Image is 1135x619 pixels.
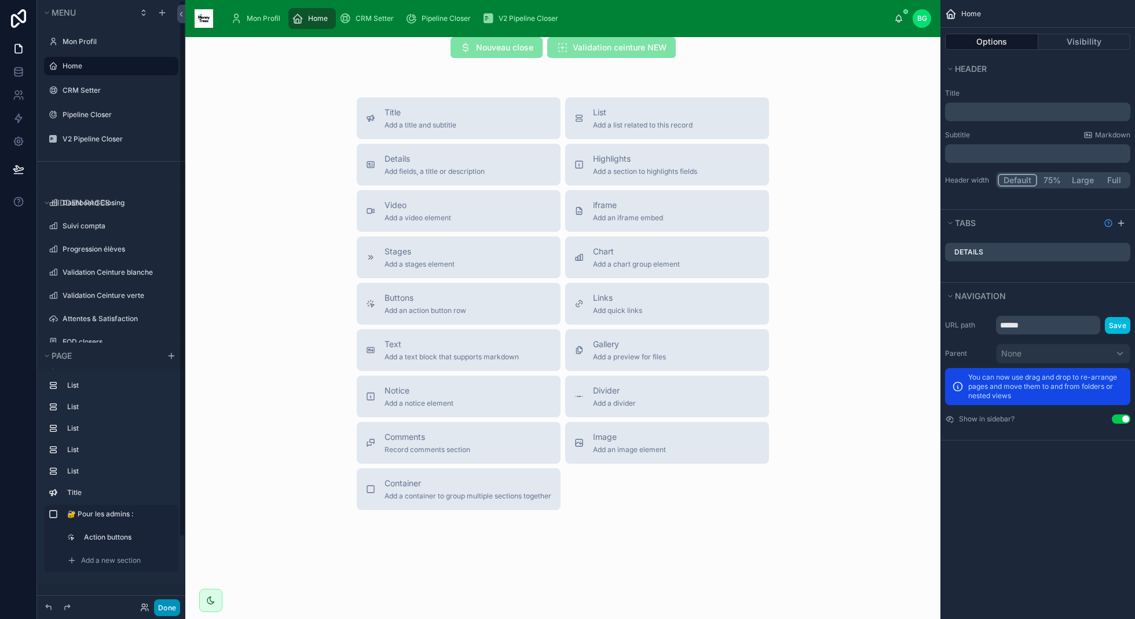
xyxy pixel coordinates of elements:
span: Divider [593,385,636,396]
button: Hidden pages [42,195,174,211]
label: V2 Pipeline Closer [63,134,171,144]
label: Suivi compta [63,221,171,231]
label: Parent [945,349,991,358]
span: Text [385,338,519,350]
a: Pipeline Closer [63,110,171,119]
span: Home [308,14,328,23]
div: scrollable content [945,103,1130,121]
span: Header [955,64,987,74]
span: Gallery [593,338,666,350]
button: Default [998,174,1037,187]
span: Title [385,107,456,118]
span: CRM Setter [356,14,394,23]
span: Record comments section [385,445,470,454]
button: Full [1099,174,1129,187]
label: Title [945,89,1130,98]
span: Menu [52,8,76,17]
button: DividerAdd a divider [565,376,769,417]
a: Mon Profil [227,8,288,29]
label: Validation Ceinture verte [63,291,171,300]
span: Buttons [385,292,466,304]
span: Add a notice element [385,399,453,408]
label: Header width [945,176,991,185]
label: Details [954,247,983,257]
div: scrollable content [37,371,185,584]
button: LinksAdd quick links [565,283,769,325]
a: CRM Setter [336,8,402,29]
span: Page [52,351,72,361]
label: Title [67,488,169,497]
span: Highlights [593,153,697,165]
a: Markdown [1083,130,1130,140]
span: Add a section to highlights fields [593,167,697,176]
button: ButtonsAdd an action button row [357,283,561,325]
button: Large [1067,174,1099,187]
span: Stages [385,246,455,257]
span: Markdown [1095,130,1130,140]
span: Links [593,292,642,304]
span: Add an image element [593,445,666,454]
a: Mon Profil [63,37,171,46]
label: Attentes & Satisfaction [63,314,171,323]
span: Video [385,199,451,211]
button: HighlightsAdd a section to highlights fields [565,144,769,185]
button: DetailsAdd fields, a title or description [357,144,561,185]
button: ChartAdd a chart group element [565,236,769,278]
button: Tabs [945,215,1099,231]
label: List [67,402,169,412]
span: Add a divider [593,399,636,408]
a: Pipeline Closer [402,8,479,29]
button: Page [42,348,160,364]
span: BG [917,14,927,23]
button: Done [154,599,180,616]
div: scrollable content [222,6,894,31]
button: ImageAdd an image element [565,422,769,464]
span: Add an action button row [385,306,466,315]
span: iframe [593,199,663,211]
label: Validation Ceinture blanche [63,268,171,277]
span: Add quick links [593,306,642,315]
button: 75% [1037,174,1067,187]
span: V2 Pipeline Closer [499,14,558,23]
a: Home [288,8,336,29]
span: Image [593,431,666,443]
button: Header [945,61,1123,77]
span: Add a preview for files [593,352,666,362]
span: None [1001,348,1021,359]
span: Chart [593,246,680,257]
label: List [67,424,169,433]
button: Visibility [1038,34,1131,50]
span: List [593,107,693,118]
span: Navigation [955,291,1006,301]
label: Progression élèves [63,245,171,254]
label: Dashboard Closing [63,198,171,207]
a: V2 Pipeline Closer [479,8,566,29]
button: ContainerAdd a container to group multiple sections together [357,468,561,510]
label: Action buttons [84,533,167,542]
img: App logo [195,9,213,28]
a: Home [63,61,171,71]
button: iframeAdd an iframe embed [565,190,769,232]
span: Notice [385,385,453,396]
button: Menu [42,5,132,21]
span: Add a new section [81,556,141,565]
label: List [67,467,169,476]
button: CommentsRecord comments section [357,422,561,464]
span: Add a video element [385,213,451,223]
span: Pipeline Closer [422,14,471,23]
span: Tabs [955,218,976,228]
span: Add a chart group element [593,260,680,269]
label: EOD closers [63,337,171,347]
span: Add a container to group multiple sections together [385,491,551,501]
span: Add fields, a title or description [385,167,485,176]
button: None [996,344,1130,363]
span: Add a text block that supports markdown [385,352,519,362]
button: GalleryAdd a preview for files [565,329,769,371]
label: URL path [945,321,991,330]
label: List [67,445,169,454]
